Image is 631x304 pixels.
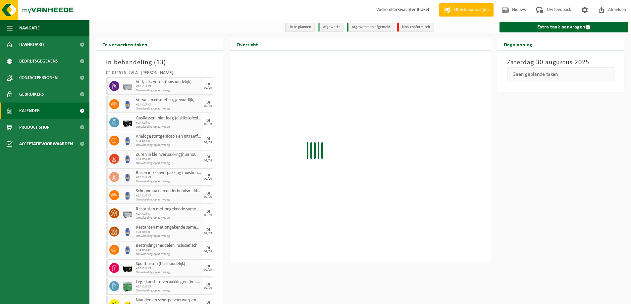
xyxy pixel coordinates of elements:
[106,58,213,67] h3: In behandeling ( )
[123,99,132,109] img: PB-OT-0120-HPE-00-02
[156,59,164,66] span: 13
[285,23,315,32] li: In te plannen
[136,121,202,125] span: KGA Colli CP
[500,22,628,32] a: Extra taak aanvragen
[204,159,212,162] div: 02/09
[19,136,73,152] span: Acceptatievoorwaarden
[204,286,212,290] div: 02/09
[136,139,202,143] span: KGA Colli CP
[123,263,132,273] img: PB-LB-0680-HPE-BK-11
[123,117,132,127] img: PB-LB-0680-HPE-BK-11
[230,38,265,51] h2: Overzicht
[206,155,210,159] div: DI
[136,89,202,93] span: Omwisseling op aanvraag
[136,225,202,230] span: Restanten met ongekende samenstelling (huishoudelijk)
[136,79,202,85] span: Verf, lak, vernis (huishoudelijk)
[136,198,202,202] span: Omwisseling op aanvraag
[452,7,490,13] span: Offerte aanvragen
[206,246,210,250] div: DI
[19,103,40,119] span: Kalender
[123,172,132,182] img: PB-OT-0120-HPE-00-02
[136,289,202,293] span: Omwisseling op aanvraag
[136,143,202,147] span: Omwisseling op aanvraag
[136,298,202,303] span: Naalden en scherpe voorwerpen (huishoudelijk)
[136,85,202,89] span: KGA Colli CP
[136,98,202,103] span: Vervallen cosmetica, gevaarlijk, commerciele verpakking (huishoudelijk)
[106,71,213,77] div: 02-011576 - IVLA - [PERSON_NAME]
[123,208,132,218] img: PB-LB-0680-HPE-GY-11
[136,212,202,216] span: KGA Colli CP
[123,190,132,200] img: PB-OT-0120-HPE-00-02
[136,116,202,121] span: Gasflessen, niet leeg (distikstofoxide)
[206,264,210,268] div: DI
[206,282,210,286] div: DI
[136,216,202,220] span: Omwisseling op aanvraag
[136,271,202,275] span: Omwisseling op aanvraag
[204,268,212,272] div: 02/09
[136,134,202,139] span: Analoge röntgenfoto’s en nitraatfilms (huishoudelijk)
[136,261,202,267] span: Spuitbussen (huishoudelijk)
[204,105,212,108] div: 02/09
[19,36,44,53] span: Dashboard
[136,267,202,271] span: KGA Colli CP
[19,119,49,136] span: Product Shop
[123,136,132,146] img: PB-OT-0120-HPE-00-02
[96,38,154,51] h2: Te verwerken taken
[318,23,343,32] li: Afgewerkt
[136,157,202,161] span: KGA Colli CP
[206,82,210,86] div: DI
[123,281,132,292] img: PB-HB-1400-HPE-GN-11
[19,69,58,86] span: Contactpersonen
[397,23,434,32] li: Non-conformiteit
[204,86,212,90] div: 02/09
[19,53,58,69] span: Bedrijfsgegevens
[136,176,202,180] span: KGA Colli CP
[123,81,132,91] img: PB-LB-0680-HPE-GY-11
[507,58,614,67] h3: Zaterdag 30 augustus 2025
[136,170,202,176] span: Basen in kleinverpakking (huishoudelijk)
[497,38,539,51] h2: Dagplanning
[204,141,212,144] div: 02/09
[123,154,132,164] img: PB-OT-0120-HPE-00-02
[206,210,210,214] div: DI
[206,119,210,123] div: DI
[136,152,202,157] span: Zuren in kleinverpakking(huishoudelijk)
[391,7,429,12] strong: Parkwachter Brakel
[136,194,202,198] span: KGA Colli CP
[136,125,202,129] span: Omwisseling op aanvraag
[206,192,210,195] div: DI
[206,173,210,177] div: DI
[136,103,202,107] span: KGA Colli CP
[347,23,394,32] li: Afgewerkt en afgemeld
[204,214,212,217] div: 02/09
[439,3,494,17] a: Offerte aanvragen
[136,252,202,256] span: Omwisseling op aanvraag
[204,123,212,126] div: 02/09
[123,245,132,255] img: PB-OT-0120-HPE-00-02
[136,180,202,184] span: Omwisseling op aanvraag
[136,285,202,289] span: KGA Colli CP
[136,234,202,238] span: Omwisseling op aanvraag
[19,20,40,36] span: Navigatie
[204,250,212,253] div: 02/09
[204,195,212,199] div: 02/09
[123,227,132,237] img: PB-OT-0120-HPE-00-02
[204,232,212,235] div: 02/09
[136,230,202,234] span: KGA Colli CP
[136,248,202,252] span: KGA Colli CP
[206,101,210,105] div: DI
[206,137,210,141] div: DI
[136,280,202,285] span: Lege kunststofverpakkingen (huishoudelijk)
[206,228,210,232] div: DI
[136,243,202,248] span: Bestrijdingsmiddelen inclusief schimmelwerende beschermingsmiddelen (huishoudelijk)
[136,207,202,212] span: Restanten met ongekende samenstelling (huishoudelijk)
[507,67,614,81] div: Geen geplande taken
[204,177,212,181] div: 02/09
[19,86,44,103] span: Gebruikers
[136,161,202,165] span: Omwisseling op aanvraag
[136,189,202,194] span: Schoonmaak en onderhoudsmiddelen (huishoudelijk)
[136,107,202,111] span: Omwisseling op aanvraag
